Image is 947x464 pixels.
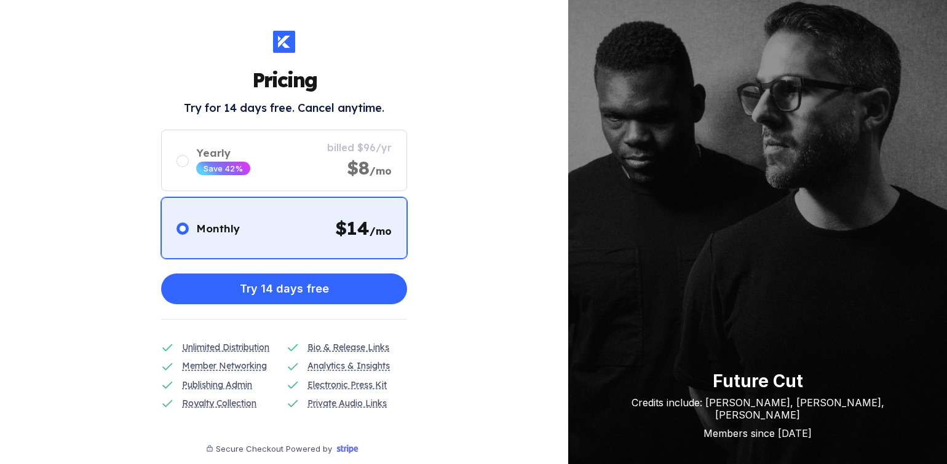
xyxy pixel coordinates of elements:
div: Publishing Admin [182,378,252,391]
div: Future Cut [593,371,922,391]
div: Electronic Press Kit [307,378,387,391]
div: Save 42% [204,163,243,173]
div: Bio & Release Links [307,340,389,354]
div: Monthly [196,222,240,235]
div: Secure Checkout Powered by [216,444,332,454]
div: Credits include: [PERSON_NAME], [PERSON_NAME], [PERSON_NAME] [593,396,922,421]
div: $8 [347,156,392,179]
span: /mo [370,165,392,177]
div: Analytics & Insights [307,359,390,372]
div: Members since [DATE] [593,427,922,439]
h1: Pricing [252,68,317,92]
div: Yearly [196,146,250,159]
div: billed $96/yr [327,141,392,154]
button: Try 14 days free [161,273,407,304]
div: $ 14 [335,216,392,240]
div: Try 14 days free [240,277,329,301]
h2: Try for 14 days free. Cancel anytime. [184,101,384,115]
div: Unlimited Distribution [182,340,269,354]
div: Private Audio Links [307,396,387,410]
span: /mo [370,225,392,237]
div: Royalty Collection [182,396,256,410]
div: Member Networking [182,359,267,372]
